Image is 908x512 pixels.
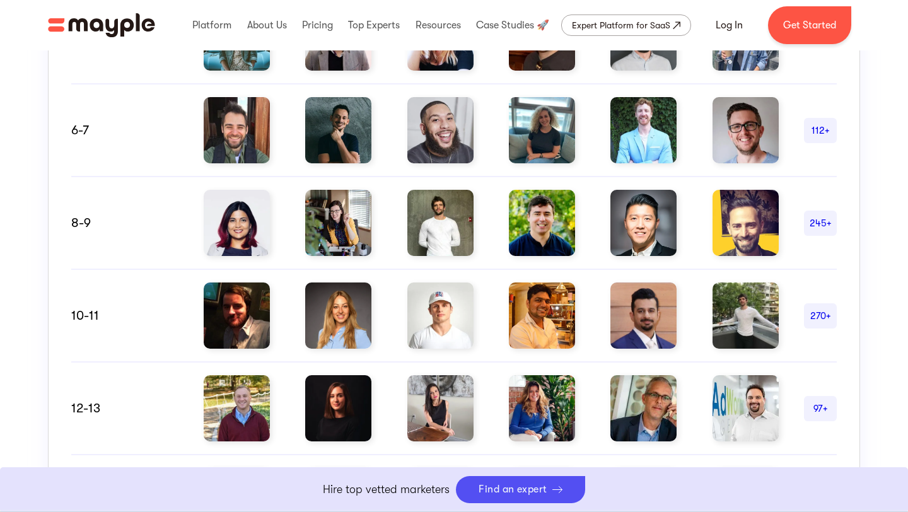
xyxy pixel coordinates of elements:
[71,216,178,231] div: 8-9
[561,15,691,36] a: Expert Platform for SaaS
[71,123,178,138] div: 6-7
[299,5,336,45] div: Pricing
[804,123,837,138] div: 112+
[804,401,837,416] div: 97+
[572,18,670,33] div: Expert Platform for SaaS
[701,10,758,40] a: Log In
[804,308,837,323] div: 270+
[48,13,155,37] img: Mayple logo
[345,5,403,45] div: Top Experts
[412,5,464,45] div: Resources
[768,6,851,44] a: Get Started
[189,5,235,45] div: Platform
[71,401,178,416] div: 12-13
[804,216,837,231] div: 245+
[48,13,155,37] a: home
[71,308,178,323] div: 10-11
[244,5,290,45] div: About Us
